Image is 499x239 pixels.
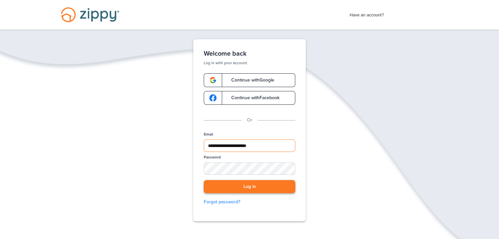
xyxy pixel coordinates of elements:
a: Forgot password? [204,198,295,206]
img: google-logo [209,77,217,84]
button: Log in [204,180,295,193]
label: Password [204,155,221,160]
img: google-logo [209,94,217,101]
input: Email [204,139,295,152]
label: Email [204,132,213,137]
span: Continue with Google [225,78,274,83]
span: Continue with Facebook [225,96,280,100]
a: google-logoContinue withGoogle [204,73,295,87]
p: Or [247,117,252,124]
input: Password [204,162,295,175]
a: google-logoContinue withFacebook [204,91,295,105]
span: Have an account? [350,8,384,19]
h1: Welcome back [204,50,295,58]
p: Log in with your account. [204,60,295,65]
